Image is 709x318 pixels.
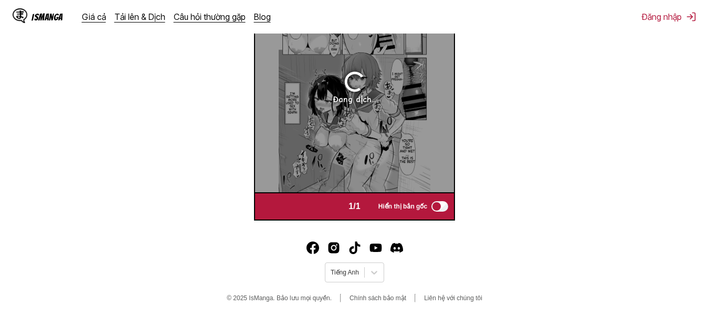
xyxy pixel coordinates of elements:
[13,8,27,23] img: Logo IsManga
[369,242,382,254] img: IsManga YouTube
[31,12,63,22] font: IsManga
[227,294,332,302] font: © 2025 IsManga. Bảo lưu mọi quyền.
[306,242,319,254] img: IsManga Facebook
[306,242,319,254] a: Facebook
[114,12,165,22] a: Tải lên & Dịch
[342,69,367,94] img: Đang tải
[348,242,361,254] img: IsManga TikTok
[302,201,315,213] img: Trang trước
[686,12,696,22] img: Đăng xuất
[82,12,106,22] a: Giá cả
[331,269,332,276] input: Chọn ngôn ngữ
[348,202,353,211] font: 1
[348,242,361,254] a: TikTok
[431,201,448,212] input: Hiển thị bản gốc
[424,294,482,302] a: Liên hệ với chúng tôi
[254,12,271,22] a: Blog
[642,12,682,22] font: Đăng nhập
[642,12,696,22] button: Đăng nhập
[327,242,340,254] a: Instagram
[356,202,361,211] font: 1
[327,242,340,254] img: IsManga Instagram
[369,242,382,254] a: Youtube
[350,294,406,302] a: Chính sách bảo mật
[390,242,403,254] a: Bất hòa
[174,12,246,22] a: Câu hỏi thường gặp
[353,202,355,211] font: /
[390,242,403,254] img: IsManga Discord
[378,203,427,210] font: Hiển thị bản gốc
[333,95,376,104] font: Đang dịch...
[13,8,82,25] a: Logo IsMangaIsManga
